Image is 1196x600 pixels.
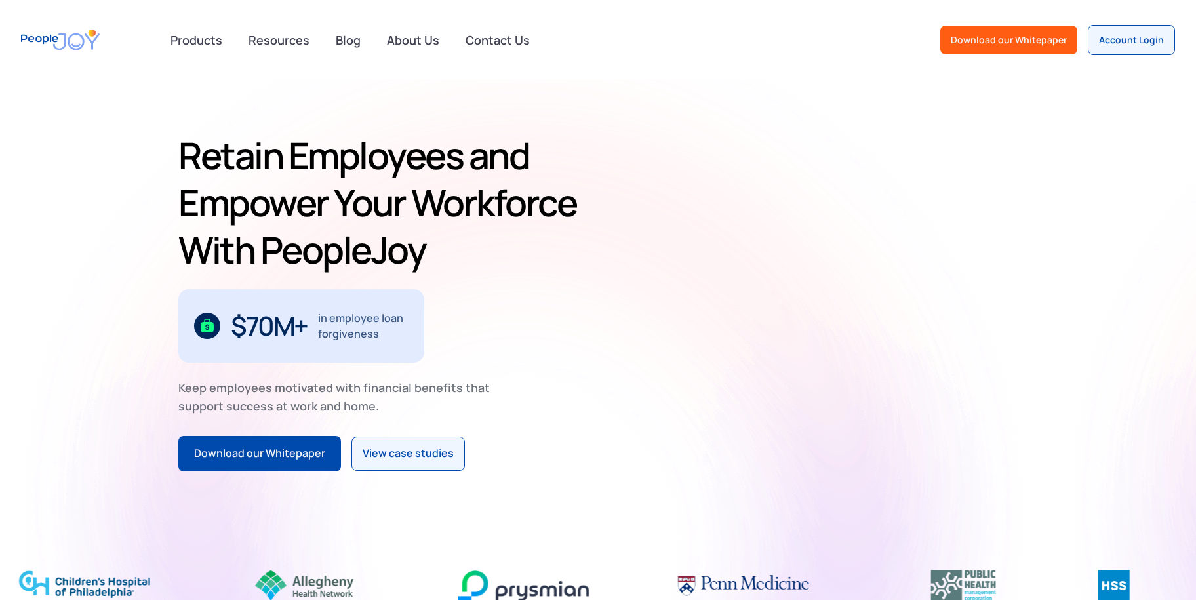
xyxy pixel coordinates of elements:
a: Contact Us [458,26,538,54]
div: Keep employees motivated with financial benefits that support success at work and home. [178,378,501,415]
h1: Retain Employees and Empower Your Workforce With PeopleJoy [178,132,593,273]
div: $70M+ [231,315,308,336]
a: View case studies [351,437,465,471]
div: Download our Whitepaper [951,33,1067,47]
div: Products [163,27,230,53]
a: About Us [379,26,447,54]
a: Download our Whitepaper [178,436,341,471]
a: Account Login [1088,25,1175,55]
a: home [21,21,100,58]
div: Download our Whitepaper [194,445,325,462]
div: in employee loan forgiveness [318,310,409,342]
div: Account Login [1099,33,1164,47]
div: 1 / 3 [178,289,424,363]
a: Resources [241,26,317,54]
div: View case studies [363,445,454,462]
a: Download our Whitepaper [940,26,1077,54]
a: Blog [328,26,369,54]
